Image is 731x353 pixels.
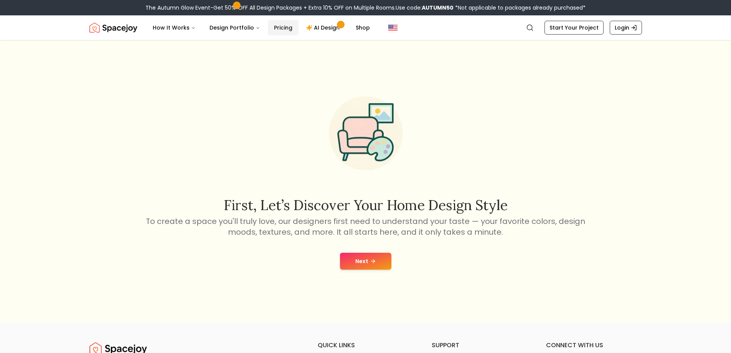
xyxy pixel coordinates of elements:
[147,20,376,35] nav: Main
[340,253,391,270] button: Next
[145,216,587,237] p: To create a space you'll truly love, our designers first need to understand your taste — your fav...
[89,15,642,40] nav: Global
[147,20,202,35] button: How It Works
[145,4,586,12] div: The Autumn Glow Event-Get 50% OFF All Design Packages + Extra 10% OFF on Multiple Rooms.
[300,20,348,35] a: AI Design
[268,20,299,35] a: Pricing
[203,20,266,35] button: Design Portfolio
[546,341,642,350] h6: connect with us
[318,341,414,350] h6: quick links
[145,197,587,213] h2: First, let’s discover your home design style
[454,4,586,12] span: *Not applicable to packages already purchased*
[89,20,137,35] img: Spacejoy Logo
[610,21,642,35] a: Login
[545,21,604,35] a: Start Your Project
[396,4,454,12] span: Use code:
[422,4,454,12] b: AUTUMN50
[317,84,415,182] img: Start Style Quiz Illustration
[432,341,528,350] h6: support
[350,20,376,35] a: Shop
[89,20,137,35] a: Spacejoy
[388,23,398,32] img: United States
